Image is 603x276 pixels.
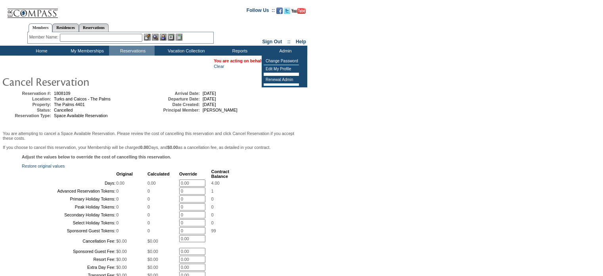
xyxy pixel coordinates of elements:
[3,131,304,141] p: You are attempting to cancel a Space Available Reservation. Please review the cost of cancelling ...
[4,113,51,118] td: Reservation Type:
[116,220,119,225] span: 0
[264,76,299,84] td: Renewal Admin
[22,164,65,168] a: Restore original values
[211,181,220,185] span: 4.00
[23,235,115,247] td: Cancellation Fee:
[211,212,214,217] span: 0
[116,265,127,270] span: $0.00
[296,39,306,44] a: Help
[262,39,282,44] a: Sign Out
[152,108,200,112] td: Principal Member:
[79,23,109,32] a: Reservations
[264,65,299,73] td: Edit My Profile
[116,205,119,209] span: 0
[23,211,115,218] td: Secondary Holiday Tokens:
[203,108,237,112] span: [PERSON_NAME]
[211,220,214,225] span: 0
[214,64,224,69] a: Clear
[23,248,115,255] td: Sponsored Guest Fee:
[2,73,161,89] img: pgTtlCancelRes.gif
[276,8,283,14] img: Become our fan on Facebook
[291,10,306,15] a: Subscribe to our YouTube Channel
[23,203,115,210] td: Peak Holiday Tokens:
[54,91,71,96] span: 1808109
[147,228,150,233] span: 0
[7,2,58,18] img: Compass Home
[147,265,158,270] span: $0.00
[23,264,115,271] td: Extra Day Fee:
[147,172,170,176] b: Calculated
[211,205,214,209] span: 0
[116,249,127,254] span: $0.00
[211,197,214,201] span: 0
[23,195,115,203] td: Primary Holiday Tokens:
[284,10,290,15] a: Follow us on Twitter
[116,212,119,217] span: 0
[291,8,306,14] img: Subscribe to our YouTube Channel
[216,46,262,56] td: Reports
[4,91,51,96] td: Reservation #:
[54,113,107,118] span: Space Available Reservation
[247,7,275,16] td: Follow Us ::
[23,219,115,226] td: Select Holiday Tokens:
[54,102,85,107] span: The Palms 4401
[22,154,171,159] b: Adjust the values below to override the cost of cancelling this reservation.
[287,39,291,44] span: ::
[54,97,111,101] span: Turks and Caicos - The Palms
[264,57,299,65] td: Change Password
[147,239,158,243] span: $0.00
[116,228,119,233] span: 0
[116,181,124,185] span: 0.00
[18,46,63,56] td: Home
[3,145,304,150] p: If you choose to cancel this reservation, your Membership will be charged Days, and as a cancella...
[52,23,79,32] a: Residences
[109,46,155,56] td: Reservations
[152,34,159,41] img: View
[147,181,156,185] span: 0.00
[147,212,150,217] span: 0
[176,34,182,41] img: b_calculator.gif
[167,145,178,150] b: $0.00
[116,189,119,193] span: 0
[147,189,150,193] span: 0
[211,189,214,193] span: 1
[23,179,115,187] td: Days:
[23,187,115,195] td: Advanced Reservation Tokens:
[144,34,151,41] img: b_edit.gif
[147,257,158,262] span: $0.00
[168,34,174,41] img: Reservations
[29,23,53,32] a: Members
[203,91,216,96] span: [DATE]
[116,257,127,262] span: $0.00
[211,228,216,233] span: 99
[214,58,304,63] span: You are acting on behalf of:
[211,169,229,179] b: Contract Balance
[4,97,51,101] td: Location:
[147,205,150,209] span: 0
[284,8,290,14] img: Follow us on Twitter
[140,145,149,150] b: 0.00
[160,34,167,41] img: Impersonate
[147,220,150,225] span: 0
[262,46,307,56] td: Admin
[152,91,200,96] td: Arrival Date:
[23,227,115,234] td: Sponsored Guest Tokens:
[152,102,200,107] td: Date Created:
[54,108,73,112] span: Cancelled
[116,239,127,243] span: $0.00
[152,97,200,101] td: Departure Date:
[203,97,216,101] span: [DATE]
[29,34,60,41] div: Member Name:
[147,249,158,254] span: $0.00
[147,197,150,201] span: 0
[203,102,216,107] span: [DATE]
[4,108,51,112] td: Status:
[276,10,283,15] a: Become our fan on Facebook
[23,256,115,263] td: Resort Fee:
[155,46,216,56] td: Vacation Collection
[116,172,133,176] b: Original
[116,197,119,201] span: 0
[4,102,51,107] td: Property:
[63,46,109,56] td: My Memberships
[179,172,197,176] b: Override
